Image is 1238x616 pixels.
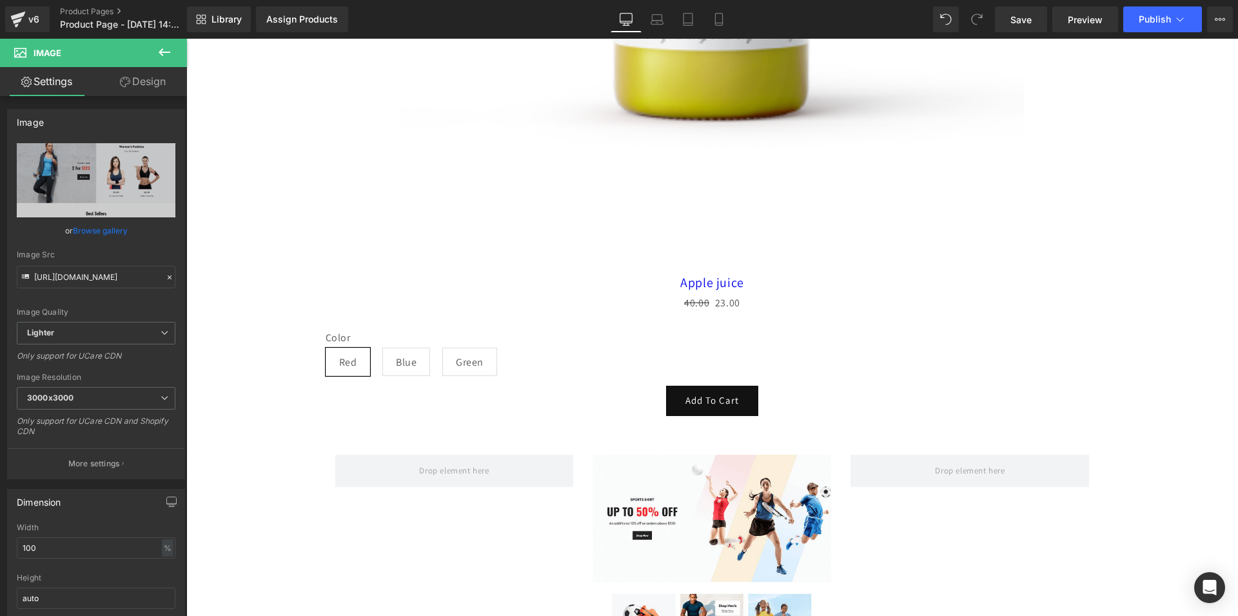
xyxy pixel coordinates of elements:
[60,19,184,30] span: Product Page - [DATE] 14:42:40
[17,373,175,382] div: Image Resolution
[153,310,171,337] span: Red
[187,6,251,32] a: New Library
[17,588,175,609] input: auto
[494,236,558,252] a: Apple juice
[96,67,190,96] a: Design
[1207,6,1233,32] button: More
[703,6,734,32] a: Mobile
[270,310,297,337] span: Green
[162,539,173,557] div: %
[17,573,175,582] div: Height
[1052,6,1118,32] a: Preview
[27,393,74,402] b: 3000x3000
[17,250,175,259] div: Image Src
[17,308,175,317] div: Image Quality
[17,266,175,288] input: Link
[17,110,44,128] div: Image
[1068,13,1103,26] span: Preview
[611,6,642,32] a: Desktop
[211,14,242,25] span: Library
[964,6,990,32] button: Redo
[933,6,959,32] button: Undo
[266,14,338,25] div: Assign Products
[480,347,572,377] button: Add To Cart
[60,6,208,17] a: Product Pages
[17,490,61,508] div: Dimension
[210,310,230,337] span: Blue
[68,458,120,470] p: More settings
[27,328,54,337] b: Lighter
[34,48,61,58] span: Image
[26,11,42,28] div: v6
[1139,14,1171,25] span: Publish
[73,219,128,242] a: Browse gallery
[17,537,175,559] input: auto
[1194,572,1225,603] div: Open Intercom Messenger
[8,448,184,479] button: More settings
[1123,6,1202,32] button: Publish
[17,523,175,532] div: Width
[5,6,50,32] a: v6
[498,257,523,271] span: 40.00
[529,255,554,274] span: 23.00
[1010,13,1032,26] span: Save
[673,6,703,32] a: Tablet
[642,6,673,32] a: Laptop
[17,224,175,237] div: or
[17,351,175,370] div: Only support for UCare CDN
[17,416,175,445] div: Only support for UCare CDN and Shopify CDN
[139,293,913,308] label: Color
